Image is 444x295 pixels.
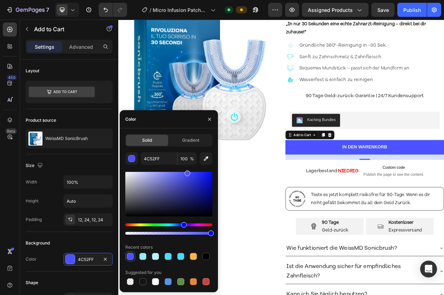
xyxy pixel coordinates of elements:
[234,58,378,68] p: Bequemes Mundstück – passt sich der Mundform an
[377,7,389,13] span: Save
[26,216,42,223] div: Padding
[45,136,88,141] p: WeissMD SonicBrush
[317,187,395,195] span: Custom code
[78,217,111,223] div: 12, 24, 12, 24
[216,56,229,69] img: gempages_585105561511527229-53565421-6916-4903-adae-d54340a053ff.png
[78,256,98,263] div: 4C52FF
[182,137,199,143] span: Gradient
[125,244,153,250] div: Recent colors
[284,191,311,199] strong: NIEDRIG
[216,42,229,54] img: gempages_585105561511527229-66d1a9b4-5020-4aa3-8dc3-c752cf486fee.png
[26,117,56,123] div: Product source
[234,43,378,54] p: Sanft zu Zahnschmelz & Zahnfleisch
[125,116,136,122] div: Color
[26,161,44,170] div: Size
[216,27,229,40] img: gempages_585105561511527229-3484eaef-6652-4c94-9afa-b7cd397bacf1.png
[125,223,212,226] div: Hue
[26,240,50,246] div: Background
[3,3,52,17] button: 7
[234,28,378,39] p: Gründliche 360°-Reinigung in ~30 Sek.
[216,71,229,84] img: gempages_585105561511527229-515ee3e9-312b-4158-8b44-6f0e900bbf93.png
[263,267,298,277] p: Geld-zurück
[371,3,395,17] button: Save
[64,195,112,207] input: Auto
[26,256,37,262] div: Color
[34,25,94,33] p: Add to Cart
[216,156,421,174] button: IN DEN WARENKORB
[225,146,251,152] div: Add to Cart
[225,122,287,139] button: Kaching Bundles
[46,6,49,14] p: 7
[308,6,353,14] span: Assigned Products
[234,72,378,83] p: Wasserfest & einfach zu reinigen
[290,160,347,170] p: IN DEN WARENKORB
[153,6,208,14] span: Micro Infusion Patches Copy
[317,197,395,204] span: Publish the page to see the content.
[26,179,37,185] div: Width
[397,3,427,17] button: Publish
[217,93,420,104] p: 90 Tage Geld-zurück-Garantie | 24/7 Kundensupport
[290,160,347,170] div: Rich Text Editor. Editing area: main
[420,261,437,277] div: Open Intercom Messenger
[125,269,161,276] div: Suggested for you
[249,222,417,242] p: Teste es jetzt komplett risikofrei für 90-Tage. Wenn es dir nicht gefällt bekommst du all dein Ge...
[5,128,17,134] div: Beta
[190,156,194,162] span: %
[35,43,54,51] p: Settings
[69,43,93,51] p: Advanced
[403,6,421,14] div: Publish
[350,267,393,277] p: Expressversand
[28,132,42,146] img: product feature img
[64,176,112,188] input: Auto
[243,190,311,201] p: Lagerbestand:
[26,68,39,74] div: Layout
[220,220,243,243] img: gempages_585105561511527229-192d4663-ef68-40b1-a0ed-a069c61f37c5.webp
[142,137,152,143] span: Solid
[7,75,17,80] div: 450
[263,258,285,266] strong: 90 Tage
[244,126,281,133] div: Kaching Bundles
[302,3,369,17] button: Assigned Products
[26,280,38,286] div: Shape
[217,2,398,20] strong: ,,In nur 30 Sekunden eine echte Zahnarzt-Reinigung – direkt bei dir zuhause!''
[141,152,177,165] input: Eg: FFFFFF
[150,6,151,14] span: /
[350,258,382,266] strong: Kostenloser
[99,3,127,17] div: Undo/Redo
[118,20,444,295] iframe: Design area
[230,126,239,134] img: KachingBundles.png
[26,198,39,204] div: Height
